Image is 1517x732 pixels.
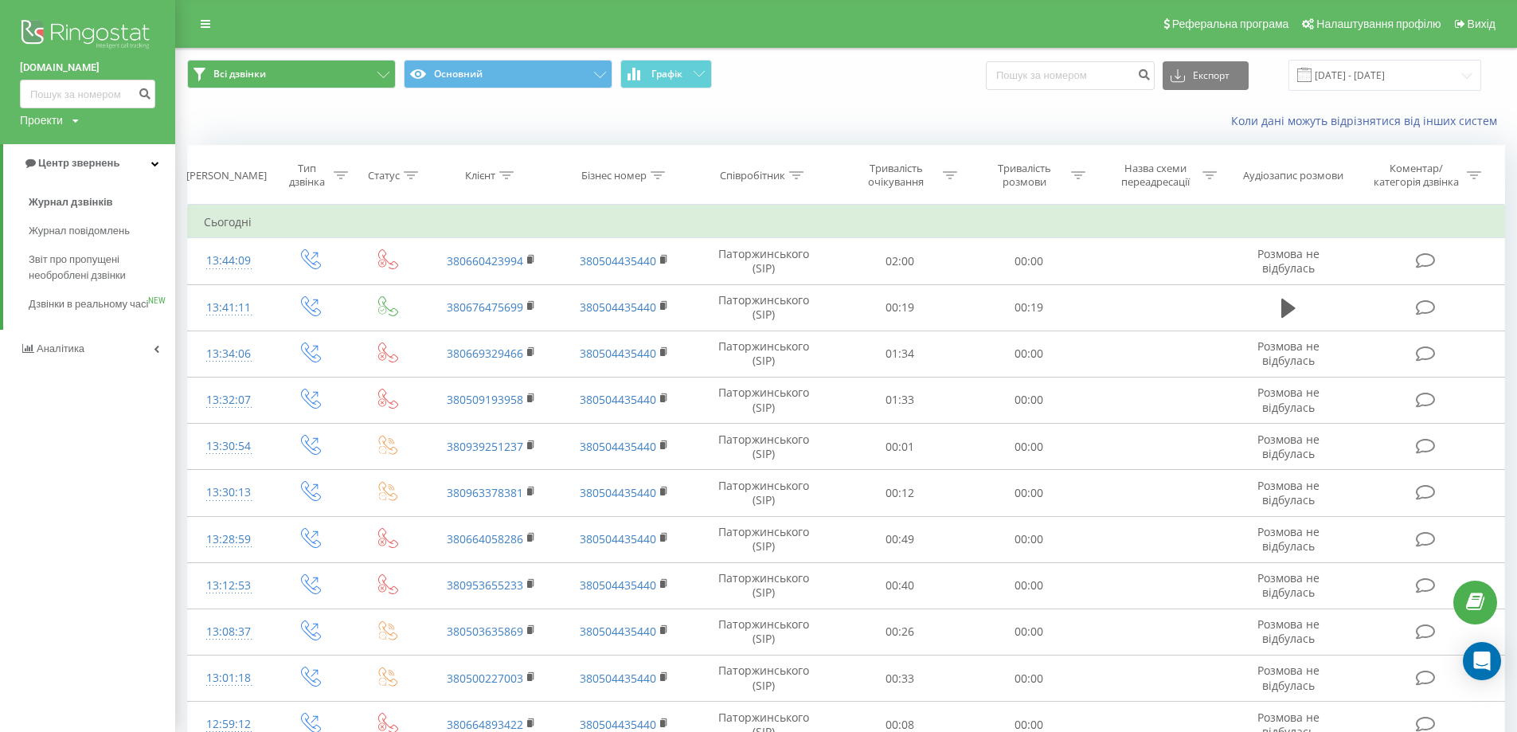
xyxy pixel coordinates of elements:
[1468,18,1495,30] span: Вихід
[1257,617,1320,646] span: Розмова не відбулась
[854,162,939,189] div: Тривалість очікування
[20,80,155,108] input: Пошук за номером
[580,299,656,315] a: 380504435440
[29,217,175,245] a: Журнал повідомлень
[1163,61,1249,90] button: Експорт
[38,157,119,169] span: Центр звернень
[1257,385,1320,414] span: Розмова не відбулась
[447,671,523,686] a: 380500227003
[580,531,656,546] a: 380504435440
[204,385,254,416] div: 13:32:07
[1172,18,1289,30] span: Реферальна програма
[835,562,964,609] td: 00:40
[964,284,1093,331] td: 00:19
[204,431,254,462] div: 13:30:54
[29,188,175,217] a: Журнал дзвінків
[986,61,1155,90] input: Пошук за номером
[580,671,656,686] a: 380504435440
[835,656,964,702] td: 00:33
[580,392,656,407] a: 380504435440
[1231,113,1505,128] a: Коли дані можуть відрізнятися вiд інших систем
[964,238,1093,284] td: 00:00
[204,663,254,694] div: 13:01:18
[1370,162,1463,189] div: Коментар/категорія дзвінка
[964,331,1093,377] td: 00:00
[691,470,835,516] td: Паторжинського (SIP)
[964,562,1093,609] td: 00:00
[581,169,647,182] div: Бізнес номер
[1257,432,1320,461] span: Розмова не відбулась
[835,516,964,562] td: 00:49
[580,346,656,361] a: 380504435440
[213,68,266,80] span: Всі дзвінки
[691,424,835,470] td: Паторжинського (SIP)
[1113,162,1198,189] div: Назва схеми переадресації
[204,339,254,370] div: 13:34:06
[580,253,656,268] a: 380504435440
[29,245,175,290] a: Звіт про пропущені необроблені дзвінки
[447,577,523,593] a: 380953655233
[204,292,254,323] div: 13:41:11
[204,245,254,276] div: 13:44:09
[404,60,612,88] button: Основний
[964,470,1093,516] td: 00:00
[835,284,964,331] td: 00:19
[29,290,175,319] a: Дзвінки в реальному часіNEW
[580,577,656,593] a: 380504435440
[691,377,835,423] td: Паторжинського (SIP)
[691,562,835,609] td: Паторжинського (SIP)
[651,69,682,80] span: Графік
[447,346,523,361] a: 380669329466
[580,624,656,639] a: 380504435440
[691,609,835,655] td: Паторжинського (SIP)
[964,377,1093,423] td: 00:00
[620,60,712,88] button: Графік
[3,144,175,182] a: Центр звернень
[188,206,1505,238] td: Сьогодні
[964,609,1093,655] td: 00:00
[204,617,254,648] div: 13:08:37
[368,169,400,182] div: Статус
[835,331,964,377] td: 01:34
[447,392,523,407] a: 380509193958
[964,424,1093,470] td: 00:00
[447,253,523,268] a: 380660423994
[447,439,523,454] a: 380939251237
[1257,524,1320,554] span: Розмова не відбулась
[284,162,330,189] div: Тип дзвінка
[964,516,1093,562] td: 00:00
[20,60,155,76] a: [DOMAIN_NAME]
[691,516,835,562] td: Паторжинського (SIP)
[447,531,523,546] a: 380664058286
[29,194,113,210] span: Журнал дзвінків
[1316,18,1441,30] span: Налаштування профілю
[691,238,835,284] td: Паторжинського (SIP)
[691,331,835,377] td: Паторжинського (SIP)
[835,470,964,516] td: 00:12
[29,223,130,239] span: Журнал повідомлень
[691,656,835,702] td: Паторжинського (SIP)
[835,609,964,655] td: 00:26
[691,284,835,331] td: Паторжинського (SIP)
[982,162,1067,189] div: Тривалість розмови
[447,624,523,639] a: 380503635869
[835,424,964,470] td: 00:01
[835,238,964,284] td: 02:00
[835,377,964,423] td: 01:33
[29,296,148,312] span: Дзвінки в реальному часі
[964,656,1093,702] td: 00:00
[20,16,155,56] img: Ringostat logo
[1243,169,1343,182] div: Аудіозапис розмови
[1257,478,1320,507] span: Розмова не відбулась
[447,717,523,732] a: 380664893422
[204,570,254,601] div: 13:12:53
[1257,663,1320,692] span: Розмова не відбулась
[1257,246,1320,276] span: Розмова не відбулась
[29,252,167,284] span: Звіт про пропущені необроблені дзвінки
[186,169,267,182] div: [PERSON_NAME]
[465,169,495,182] div: Клієнт
[447,299,523,315] a: 380676475699
[447,485,523,500] a: 380963378381
[1463,642,1501,680] div: Open Intercom Messenger
[580,439,656,454] a: 380504435440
